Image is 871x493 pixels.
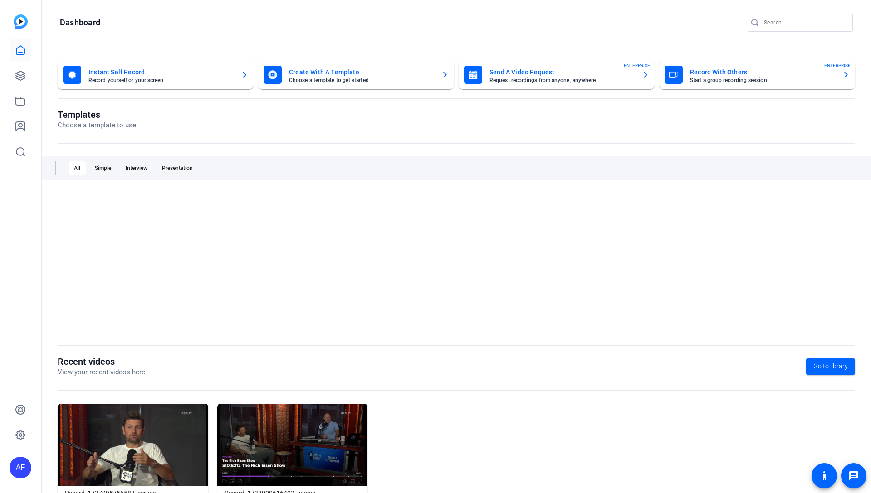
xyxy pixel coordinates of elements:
img: Record_1738000616402_screen [217,403,368,488]
div: Presentation [157,161,198,175]
mat-card-subtitle: Choose a template to get started [289,77,434,83]
mat-card-title: Instant Self Record [88,67,234,77]
div: All [69,161,86,175]
h1: Dashboard [60,17,100,28]
mat-card-title: Send A Video Request [489,67,635,77]
span: ENTERPRISE [624,62,650,69]
p: View your recent videos here [58,367,145,377]
button: Send A Video RequestRequest recordings from anyone, anywhereENTERPRISE [459,60,655,89]
span: ENTERPRISE [824,62,851,69]
button: Record With OthersStart a group recording sessionENTERPRISE [659,60,855,89]
mat-icon: accessibility [819,470,830,481]
mat-card-title: Create With A Template [289,67,434,77]
mat-icon: message [848,470,859,481]
h1: Recent videos [58,356,145,367]
button: Create With A TemplateChoose a template to get started [258,60,454,89]
h1: Templates [58,109,136,120]
img: Record_1737995756583_screen [58,403,208,488]
mat-card-title: Record With Others [690,67,835,77]
input: Search [764,17,846,28]
mat-card-subtitle: Record yourself or your screen [88,77,234,83]
p: Choose a template to use [58,120,136,130]
mat-card-subtitle: Request recordings from anyone, anywhere [489,77,635,83]
div: Interview [120,161,153,175]
button: Instant Self RecordRecord yourself or your screen [58,60,254,89]
mat-card-subtitle: Start a group recording session [690,77,835,83]
div: Simple [89,161,117,175]
img: blue-gradient.svg [14,14,28,29]
a: Go to library [806,358,855,375]
span: Go to library [813,362,848,371]
div: AF [10,457,31,478]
